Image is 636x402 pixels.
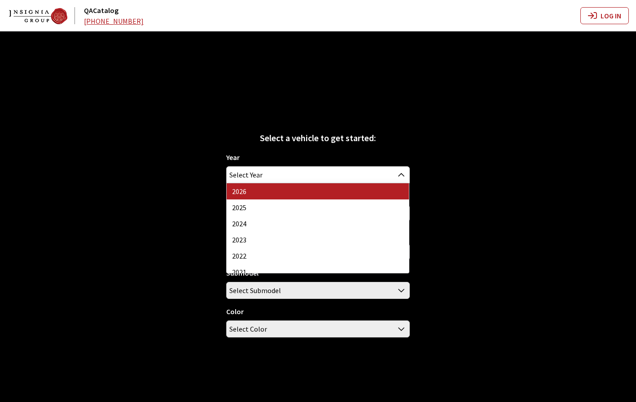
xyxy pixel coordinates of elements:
[227,199,409,216] li: 2025
[229,282,281,298] span: Select Submodel
[227,167,409,183] span: Select Year
[84,6,118,15] a: QACatalog
[227,216,409,232] li: 2024
[9,7,82,24] a: QACatalog logo
[9,8,67,24] img: Dashboard
[227,232,409,248] li: 2023
[226,282,409,299] span: Select Submodel
[229,167,263,183] span: Select Year
[226,320,409,337] span: Select Color
[227,321,409,337] span: Select Color
[226,166,409,183] span: Select Year
[227,264,409,280] li: 2021
[229,321,267,337] span: Select Color
[227,282,409,298] span: Select Submodel
[227,183,409,199] li: 2026
[227,248,409,264] li: 2022
[226,152,240,163] label: Year
[226,306,244,317] label: Color
[580,7,629,24] button: Log In
[226,131,409,145] div: Select a vehicle to get started:
[84,17,144,26] a: [PHONE_NUMBER]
